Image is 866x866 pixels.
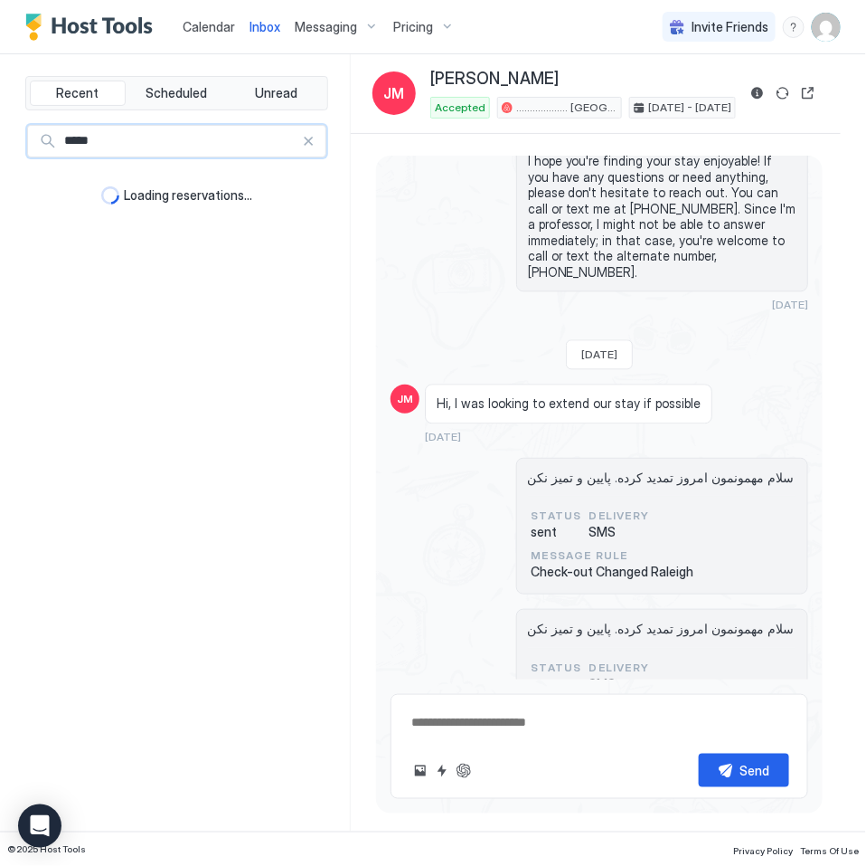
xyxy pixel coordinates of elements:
[532,524,582,540] span: sent
[528,621,796,637] span: سلام مهمونمون امروز تمدید کرده. پایین و تمیز نکن
[772,82,794,104] button: Sync reservation
[800,845,859,856] span: Terms Of Use
[772,298,808,311] span: [DATE]
[25,14,161,41] a: Host Tools Logo
[747,82,768,104] button: Reservation information
[255,85,297,101] span: Unread
[183,19,235,34] span: Calendar
[733,840,793,859] a: Privacy Policy
[699,754,789,787] button: Send
[733,845,793,856] span: Privacy Policy
[125,187,253,204] span: Loading reservations...
[146,85,208,101] span: Scheduled
[7,843,86,855] span: © 2025 Host Tools
[589,660,650,676] span: Delivery
[431,760,453,782] button: Quick reply
[453,760,475,782] button: ChatGPT Auto Reply
[384,82,405,104] span: JM
[18,804,61,848] div: Open Intercom Messenger
[430,69,559,90] span: [PERSON_NAME]
[581,348,617,362] span: [DATE]
[295,19,357,35] span: Messaging
[532,660,582,676] span: status
[516,100,617,116] span: ................... [GEOGRAPHIC_DATA]
[435,100,485,116] span: Accepted
[183,17,235,36] a: Calendar
[249,17,280,36] a: Inbox
[30,81,126,106] button: Recent
[692,19,768,35] span: Invite Friends
[528,138,796,281] span: Hi [PERSON_NAME], I hope you're finding your stay enjoyable! If you have any questions or need an...
[797,82,819,104] button: Open reservation
[397,391,413,407] span: JM
[800,840,859,859] a: Terms Of Use
[425,430,461,443] span: [DATE]
[393,19,433,35] span: Pricing
[129,81,225,106] button: Scheduled
[532,564,694,580] span: Check-out Changed Raleigh
[249,19,280,34] span: Inbox
[56,85,99,101] span: Recent
[228,81,324,106] button: Unread
[589,508,650,524] span: Delivery
[101,186,119,205] div: loading
[57,126,302,157] input: Input Field
[783,16,805,38] div: menu
[589,524,650,540] span: SMS
[528,470,796,486] span: سلام مهمونمون امروز تمدید کرده. پایین و تمیز نکن
[648,100,731,116] span: [DATE] - [DATE]
[812,13,841,42] div: User profile
[409,760,431,782] button: Upload image
[532,508,582,524] span: status
[532,547,694,564] span: Message Rule
[437,396,701,413] span: Hi, I was looking to extend our stay if possible
[589,676,650,692] span: SMS
[740,761,770,780] div: Send
[532,676,582,692] span: sent
[25,76,328,110] div: tab-group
